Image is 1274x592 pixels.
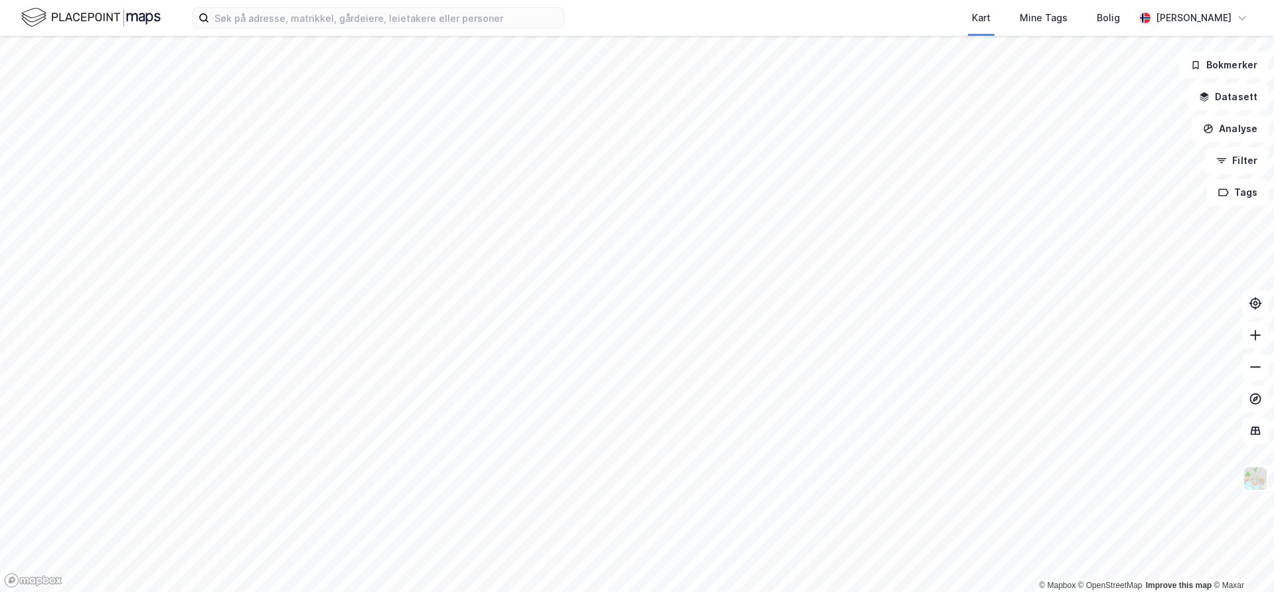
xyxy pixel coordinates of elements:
[1188,84,1269,110] button: Datasett
[1097,10,1120,26] div: Bolig
[1243,466,1268,491] img: Z
[1078,581,1143,590] a: OpenStreetMap
[1205,147,1269,174] button: Filter
[1192,115,1269,142] button: Analyse
[1146,581,1212,590] a: Improve this map
[1039,581,1075,590] a: Mapbox
[972,10,991,26] div: Kart
[4,573,62,588] a: Mapbox homepage
[1179,52,1269,78] button: Bokmerker
[1156,10,1232,26] div: [PERSON_NAME]
[21,6,161,29] img: logo.f888ab2527a4732fd821a326f86c7f29.svg
[1208,528,1274,592] iframe: Chat Widget
[209,8,564,28] input: Søk på adresse, matrikkel, gårdeiere, leietakere eller personer
[1208,528,1274,592] div: Kontrollprogram for chat
[1207,179,1269,206] button: Tags
[1020,10,1068,26] div: Mine Tags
